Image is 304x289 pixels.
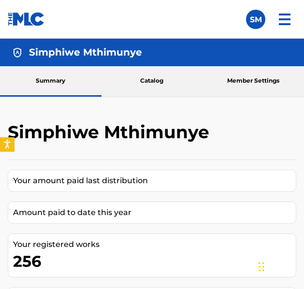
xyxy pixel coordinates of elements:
div: Drag [259,252,264,281]
div: Your amount paid last distribution [13,175,296,187]
a: Member Settings [203,66,304,97]
div: Amount paid to date this year [13,207,296,218]
img: Accounts [12,47,23,58]
div: Your registered works [13,239,296,250]
h2: Simphiwe Mthimunye [8,121,214,143]
div: 256 [13,250,296,272]
img: MLC Logo [8,12,45,26]
a: Catalog [101,66,203,97]
div: User Menu [246,10,265,29]
iframe: Chat Widget [256,243,304,289]
h4: Simphiwe Mthimunye [29,46,142,58]
img: menu [273,8,296,31]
